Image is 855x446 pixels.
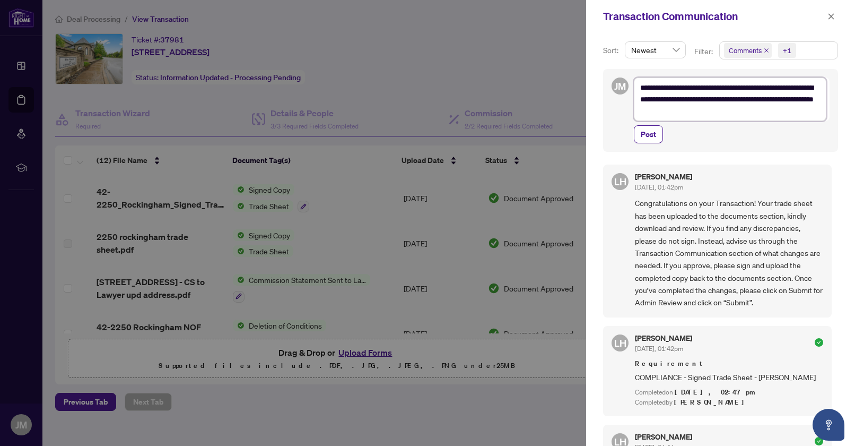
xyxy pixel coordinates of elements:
[631,42,679,58] span: Newest
[635,398,823,408] div: Completed by
[674,398,750,407] span: [PERSON_NAME]
[815,437,823,445] span: check-circle
[635,358,823,369] span: Requirement
[729,45,762,56] span: Comments
[635,334,692,342] h5: [PERSON_NAME]
[635,433,692,441] h5: [PERSON_NAME]
[603,45,621,56] p: Sort:
[614,174,626,189] span: LH
[813,409,844,441] button: Open asap
[641,126,656,143] span: Post
[675,388,757,397] span: [DATE], 02:47pm
[614,336,626,350] span: LH
[783,45,791,56] div: +1
[694,46,714,57] p: Filter:
[764,48,769,53] span: close
[635,173,692,181] h5: [PERSON_NAME]
[827,13,835,20] span: close
[635,197,823,308] span: Congratulations on your Transaction! Your trade sheet has been uploaded to the documents section,...
[603,8,824,24] div: Transaction Communication
[724,43,772,58] span: Comments
[635,183,683,191] span: [DATE], 01:42pm
[635,371,823,383] span: COMPLIANCE - Signed Trade Sheet - [PERSON_NAME]
[614,79,626,93] span: JM
[634,125,663,143] button: Post
[815,338,823,347] span: check-circle
[635,345,683,353] span: [DATE], 01:42pm
[635,388,823,398] div: Completed on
